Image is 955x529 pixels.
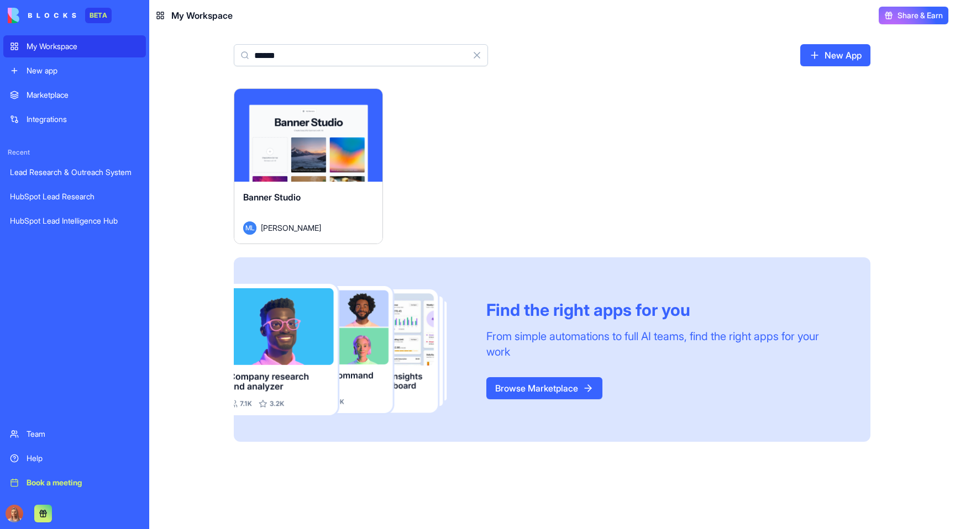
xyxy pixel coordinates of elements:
span: My Workspace [171,9,233,22]
a: Team [3,423,146,445]
a: Book a meeting [3,472,146,494]
a: Marketplace [3,84,146,106]
img: Marina_gj5dtt.jpg [6,505,23,522]
a: Banner StudioML[PERSON_NAME] [234,88,383,244]
img: Frame_181_egmpey.png [234,284,469,416]
div: Marketplace [27,89,139,100]
button: Share & Earn [879,7,948,24]
a: New app [3,60,146,82]
span: Share & Earn [898,10,943,21]
div: Integrations [27,114,139,125]
span: ML [243,221,256,235]
span: Recent [3,148,146,157]
a: HubSpot Lead Research [3,186,146,208]
div: HubSpot Lead Research [10,191,139,202]
div: Find the right apps for you [486,300,844,320]
a: New App [800,44,870,66]
div: New app [27,65,139,76]
div: Team [27,429,139,440]
span: [PERSON_NAME] [261,222,321,234]
div: My Workspace [27,41,139,52]
div: BETA [85,8,112,23]
div: HubSpot Lead Intelligence Hub [10,215,139,226]
div: Book a meeting [27,477,139,488]
a: Browse Marketplace [486,377,602,399]
a: HubSpot Lead Intelligence Hub [3,210,146,232]
a: Integrations [3,108,146,130]
span: Banner Studio [243,192,301,203]
a: BETA [8,8,112,23]
div: Help [27,453,139,464]
a: My Workspace [3,35,146,57]
div: From simple automations to full AI teams, find the right apps for your work [486,329,844,359]
a: Lead Research & Outreach System [3,161,146,183]
img: logo [8,8,76,23]
div: Lead Research & Outreach System [10,167,139,178]
a: Help [3,447,146,469]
